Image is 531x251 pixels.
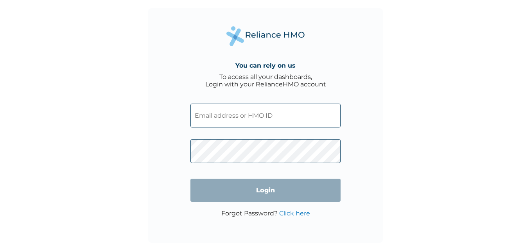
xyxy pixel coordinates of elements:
img: Reliance Health's Logo [226,26,305,46]
h4: You can rely on us [235,62,296,69]
input: Login [190,179,341,202]
div: To access all your dashboards, Login with your RelianceHMO account [205,73,326,88]
a: Click here [279,210,310,217]
input: Email address or HMO ID [190,104,341,127]
p: Forgot Password? [221,210,310,217]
